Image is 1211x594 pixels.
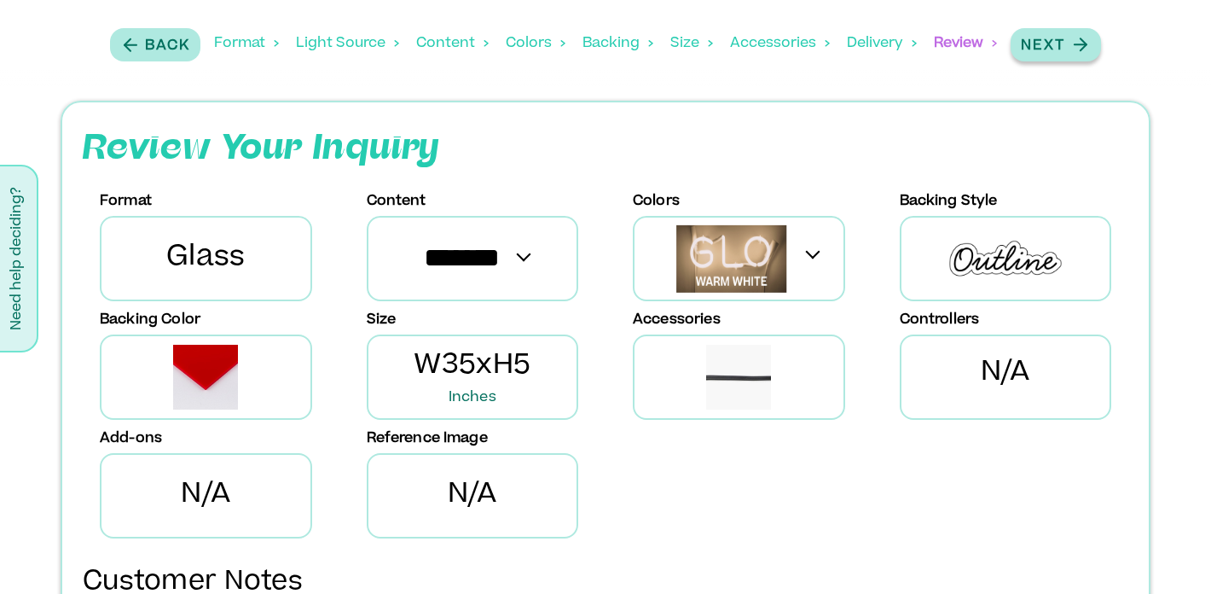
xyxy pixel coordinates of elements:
p: Format [100,191,152,212]
p: Back [145,36,190,56]
img: Img Image https://glo-studio-resources.s3.amazonaws.com/a6935887-cf28-4bc9-8b39-ec35a189fa84-NEON... [676,224,787,293]
p: Accessories [633,310,721,330]
p: N/A [981,353,1030,401]
img: Backing Img [941,226,1070,291]
span: Inches [414,387,530,408]
span: W35xH5 [414,346,530,408]
div: Format [214,17,279,70]
p: Glass [166,238,246,279]
div: Light Source [296,17,399,70]
button: Next [1011,28,1101,61]
p: Backing Style [900,191,998,212]
div: Accessories [730,17,830,70]
div: Content [416,17,489,70]
p: N/A [448,475,497,516]
p: Controllers [900,310,980,330]
p: Size [367,310,397,330]
p: Next [1021,36,1065,56]
p: Reference Image [367,428,488,449]
div: Backing [582,17,653,70]
button: Back [110,28,200,61]
div: Colors [506,17,565,70]
p: Colors [633,191,680,212]
div: Size [670,17,713,70]
div: Delivery [847,17,917,70]
p: Add-ons [100,428,162,449]
iframe: Chat Widget [1126,512,1211,594]
p: Backing Color [100,310,200,330]
p: Review Your Inquiry [83,123,442,174]
div: Review [934,17,997,70]
p: N/A [181,475,230,516]
p: Content [367,191,426,212]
